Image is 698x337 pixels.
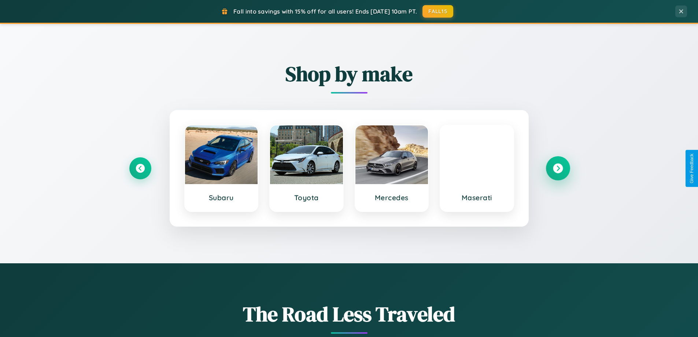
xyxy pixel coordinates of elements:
[422,5,453,18] button: FALL15
[448,193,506,202] h3: Maserati
[233,8,417,15] span: Fall into savings with 15% off for all users! Ends [DATE] 10am PT.
[277,193,336,202] h3: Toyota
[129,300,569,328] h1: The Road Less Traveled
[129,60,569,88] h2: Shop by make
[689,154,694,183] div: Give Feedback
[363,193,421,202] h3: Mercedes
[192,193,251,202] h3: Subaru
